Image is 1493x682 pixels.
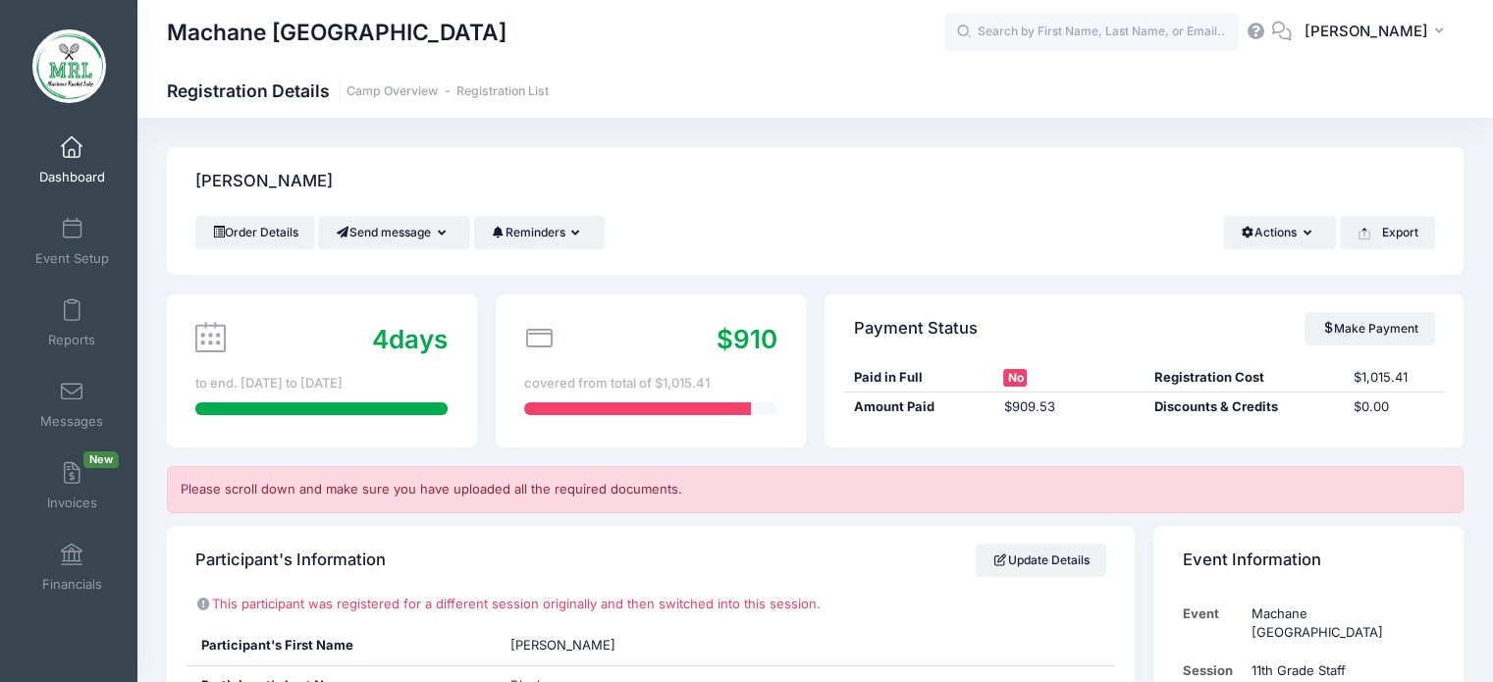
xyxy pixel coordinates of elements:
[854,300,978,356] h4: Payment Status
[26,370,119,439] a: Messages
[32,29,106,103] img: Machane Racket Lake
[1145,368,1345,388] div: Registration Cost
[42,576,102,593] span: Financials
[26,451,119,520] a: InvoicesNew
[1003,369,1027,387] span: No
[510,637,615,653] span: [PERSON_NAME]
[844,368,994,388] div: Paid in Full
[1345,368,1445,388] div: $1,015.41
[372,320,448,358] div: days
[26,533,119,602] a: Financials
[844,397,994,417] div: Amount Paid
[39,169,105,185] span: Dashboard
[187,626,497,665] div: Participant's First Name
[456,84,549,99] a: Registration List
[195,216,315,249] a: Order Details
[1183,595,1243,653] td: Event
[195,532,386,588] h4: Participant's Information
[26,207,119,276] a: Event Setup
[1292,10,1464,55] button: [PERSON_NAME]
[1340,216,1435,249] button: Export
[26,289,119,357] a: Reports
[195,595,1105,614] p: This participant was registered for a different session originally and then switched into this se...
[167,10,507,55] h1: Machane [GEOGRAPHIC_DATA]
[40,413,103,430] span: Messages
[976,544,1106,577] a: Update Details
[83,451,119,468] span: New
[318,216,470,249] button: Send message
[474,216,605,249] button: Reminders
[26,126,119,194] a: Dashboard
[994,397,1145,417] div: $909.53
[1305,21,1428,42] span: [PERSON_NAME]
[167,466,1464,513] div: Please scroll down and make sure you have uploaded all the required documents.
[1183,532,1321,588] h4: Event Information
[47,495,97,511] span: Invoices
[1242,595,1434,653] td: Machane [GEOGRAPHIC_DATA]
[347,84,438,99] a: Camp Overview
[1345,397,1445,417] div: $0.00
[1223,216,1336,249] button: Actions
[944,13,1239,52] input: Search by First Name, Last Name, or Email...
[195,374,448,393] div: to end. [DATE] to [DATE]
[524,374,776,393] div: covered from total of $1,015.41
[167,80,549,101] h1: Registration Details
[372,324,389,354] span: 4
[717,324,777,354] span: $910
[48,332,95,348] span: Reports
[1145,397,1345,417] div: Discounts & Credits
[195,154,333,210] h4: [PERSON_NAME]
[35,250,109,267] span: Event Setup
[1305,312,1435,345] a: Make Payment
